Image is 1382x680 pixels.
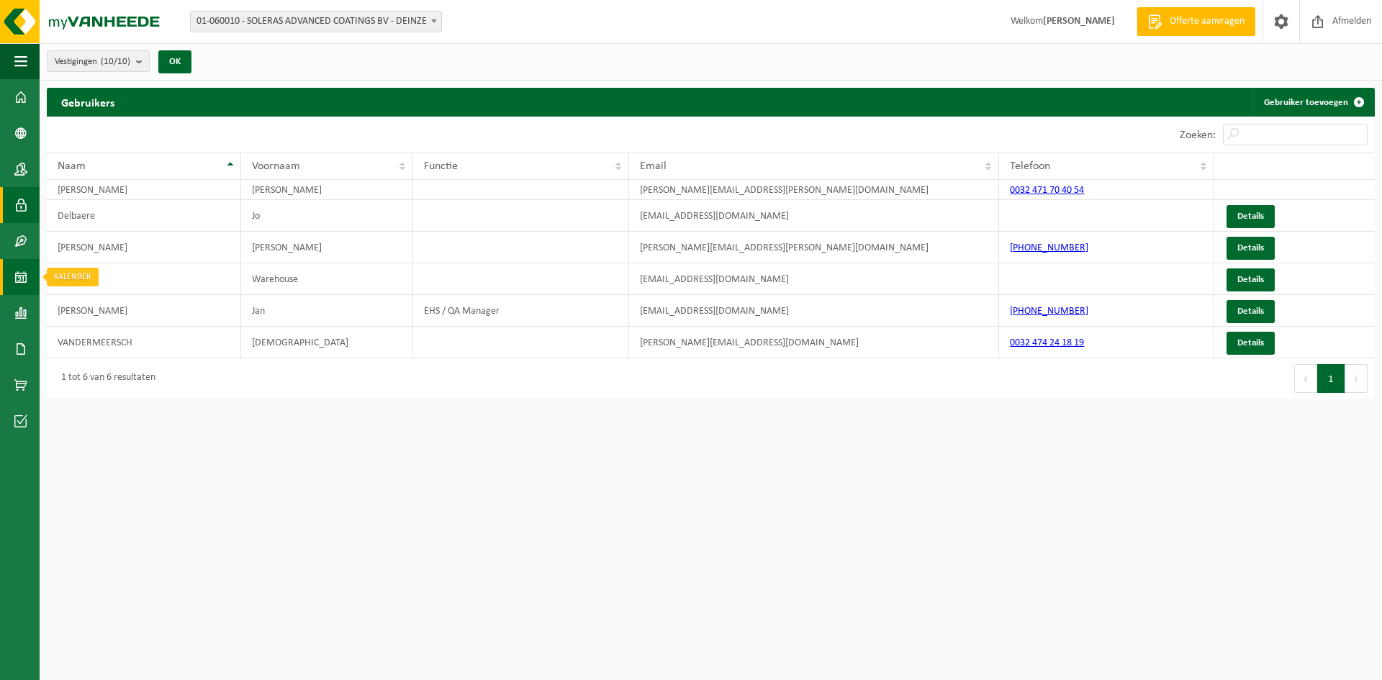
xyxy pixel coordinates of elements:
[413,295,630,327] td: EHS / QA Manager
[1227,268,1275,291] a: Details
[1010,306,1088,317] a: [PHONE_NUMBER]
[241,263,413,295] td: Warehouse
[241,180,413,200] td: [PERSON_NAME]
[1227,205,1275,228] a: Details
[241,200,413,232] td: Jo
[47,232,241,263] td: [PERSON_NAME]
[1227,300,1275,323] a: Details
[190,11,442,32] span: 01-060010 - SOLERAS ADVANCED COATINGS BV - DEINZE
[241,295,413,327] td: Jan
[1166,14,1248,29] span: Offerte aanvragen
[640,160,667,172] span: Email
[58,160,86,172] span: Naam
[629,180,999,200] td: [PERSON_NAME][EMAIL_ADDRESS][PERSON_NAME][DOMAIN_NAME]
[1252,88,1373,117] a: Gebruiker toevoegen
[241,232,413,263] td: [PERSON_NAME]
[1227,332,1275,355] a: Details
[47,88,129,116] h2: Gebruikers
[158,50,191,73] button: OK
[47,295,241,327] td: [PERSON_NAME]
[1294,364,1317,393] button: Previous
[1010,242,1088,253] a: [PHONE_NUMBER]
[47,263,241,295] td: Soleras
[191,12,441,32] span: 01-060010 - SOLERAS ADVANCED COATINGS BV - DEINZE
[629,200,999,232] td: [EMAIL_ADDRESS][DOMAIN_NAME]
[1137,7,1255,36] a: Offerte aanvragen
[47,200,241,232] td: Delbaere
[629,232,999,263] td: [PERSON_NAME][EMAIL_ADDRESS][PERSON_NAME][DOMAIN_NAME]
[101,57,130,66] count: (10/10)
[241,327,413,358] td: [DEMOGRAPHIC_DATA]
[55,51,130,73] span: Vestigingen
[47,327,241,358] td: VANDERMEERSCH
[47,50,150,72] button: Vestigingen(10/10)
[1227,237,1275,260] a: Details
[252,160,300,172] span: Voornaam
[1043,16,1115,27] strong: [PERSON_NAME]
[424,160,458,172] span: Functie
[629,263,999,295] td: [EMAIL_ADDRESS][DOMAIN_NAME]
[1010,185,1084,196] a: 0032 471 70 40 54
[47,180,241,200] td: [PERSON_NAME]
[629,327,999,358] td: [PERSON_NAME][EMAIL_ADDRESS][DOMAIN_NAME]
[54,366,155,391] div: 1 tot 6 van 6 resultaten
[629,295,999,327] td: [EMAIL_ADDRESS][DOMAIN_NAME]
[1180,130,1216,141] label: Zoeken:
[1010,337,1084,348] a: 0032 474 24 18 19
[1345,364,1368,393] button: Next
[1317,364,1345,393] button: 1
[1010,160,1050,172] span: Telefoon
